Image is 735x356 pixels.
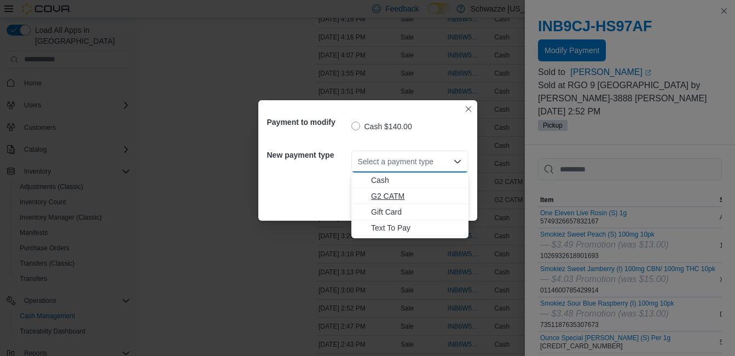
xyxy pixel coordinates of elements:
div: Choose from the following options [351,173,468,236]
span: G2 CATM [371,191,462,202]
button: Gift Card [351,204,468,220]
button: Cash [351,173,468,188]
button: Text To Pay [351,220,468,236]
h5: Payment to modify [267,111,349,133]
span: Cash [371,175,462,186]
label: Cash $140.00 [351,120,412,133]
span: Text To Pay [371,222,462,233]
button: Close list of options [453,157,462,166]
button: G2 CATM [351,188,468,204]
input: Accessible screen reader label [358,155,359,168]
h5: New payment type [267,144,349,166]
span: Gift Card [371,206,462,217]
button: Closes this modal window [462,102,475,116]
